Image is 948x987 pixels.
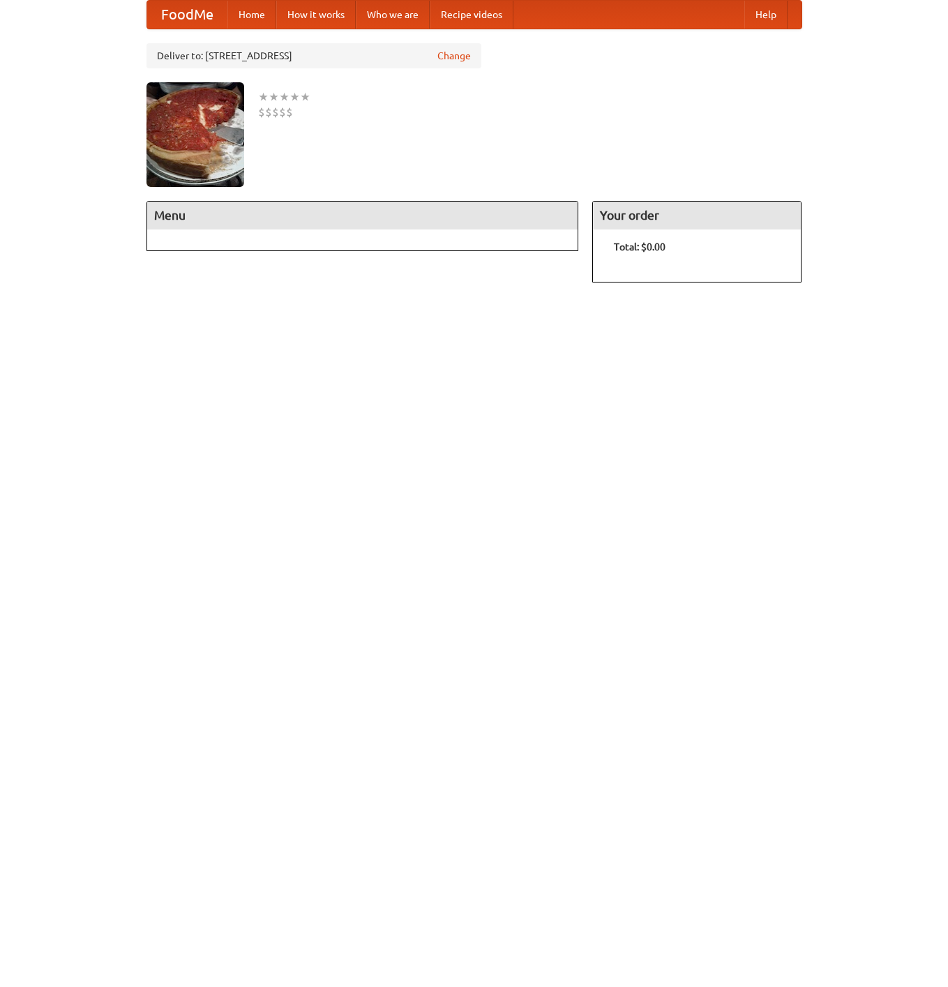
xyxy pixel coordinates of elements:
h4: Your order [593,202,801,229]
a: FoodMe [147,1,227,29]
li: $ [272,105,279,120]
a: Home [227,1,276,29]
li: $ [258,105,265,120]
a: Recipe videos [430,1,513,29]
li: ★ [279,89,289,105]
a: Who we are [356,1,430,29]
li: ★ [300,89,310,105]
img: angular.jpg [146,82,244,187]
li: $ [286,105,293,120]
b: Total: $0.00 [614,241,665,253]
li: $ [265,105,272,120]
div: Deliver to: [STREET_ADDRESS] [146,43,481,68]
li: $ [279,105,286,120]
a: How it works [276,1,356,29]
li: ★ [269,89,279,105]
li: ★ [289,89,300,105]
a: Change [437,49,471,63]
a: Help [744,1,788,29]
h4: Menu [147,202,578,229]
li: ★ [258,89,269,105]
